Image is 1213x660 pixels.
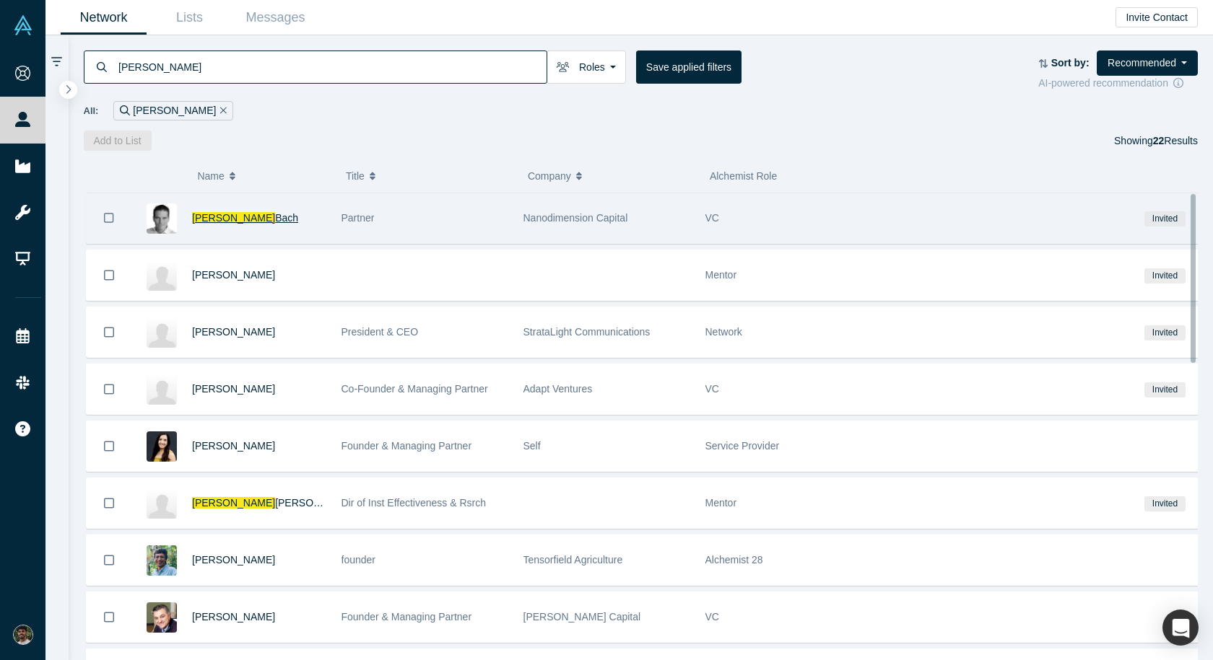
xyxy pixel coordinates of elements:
span: Invited [1144,268,1185,283]
span: Tensorfield Agriculture [523,554,623,566]
span: Invited [1144,382,1185,397]
button: Title [346,161,513,191]
button: Company [528,161,695,191]
span: Partner [342,212,375,224]
span: [PERSON_NAME] Capital [523,611,641,622]
img: Mahir Karuthone's Account [13,625,33,645]
span: VC [705,212,719,224]
span: VC [705,383,719,395]
span: Self [523,440,541,452]
div: [PERSON_NAME] [113,101,233,120]
span: StrataLight Communications [523,326,651,338]
span: Co-Founder & Managing Partner [342,383,488,395]
button: Name [197,161,331,191]
a: [PERSON_NAME] [192,554,275,566]
input: Search by name, title, company, summary, expertise, investment criteria or topics of focus [117,50,547,84]
span: Nanodimension Capital [523,212,628,224]
span: All: [84,104,99,118]
a: [PERSON_NAME][PERSON_NAME] [192,497,358,509]
button: Bookmark [87,193,131,243]
span: Title [346,161,365,191]
span: Results [1153,135,1198,146]
span: Invited [1144,496,1185,511]
span: Alchemist 28 [705,554,763,566]
strong: Sort by: [1051,57,1090,69]
span: Mentor [705,497,737,509]
a: Messages [232,1,318,35]
button: Bookmark [87,535,131,585]
span: Invited [1144,211,1185,226]
span: Name [197,161,224,191]
button: Bookmark [87,250,131,300]
img: Ravi Thadani's Profile Image [147,260,177,291]
span: Invited [1144,325,1185,340]
img: Bobby Yazdani's Profile Image [147,602,177,633]
span: Alchemist Role [710,170,777,182]
button: Bookmark [87,421,131,471]
img: Dani Bach's Profile Image [147,203,177,234]
span: Bach [275,212,298,224]
button: Add to List [84,131,152,151]
div: AI-powered recommendation [1038,76,1198,91]
img: Shri Dodani's Profile Image [147,317,177,348]
span: [PERSON_NAME] [192,497,275,509]
span: VC [705,611,719,622]
a: Network [61,1,147,35]
span: [PERSON_NAME] [192,212,275,224]
img: Sandeep Mirchandani's Profile Image [147,545,177,576]
div: Showing [1114,131,1198,151]
button: Roles [547,50,626,84]
img: Dani Sutliff's Profile Image [147,488,177,519]
span: Network [705,326,742,338]
a: Lists [147,1,232,35]
a: [PERSON_NAME] [192,269,275,281]
button: Bookmark [87,592,131,642]
button: Bookmark [87,364,131,414]
button: Bookmark [87,307,131,357]
button: Bookmark [87,478,131,528]
a: [PERSON_NAME] [192,440,275,452]
span: Service Provider [705,440,780,452]
span: Mentor [705,269,737,281]
a: [PERSON_NAME]Bach [192,212,298,224]
span: Adapt Ventures [523,383,593,395]
button: Remove Filter [216,102,227,119]
span: President & CEO [342,326,419,338]
a: [PERSON_NAME] [192,326,275,338]
span: Founder & Managing Partner [342,611,472,622]
img: Alchemist Vault Logo [13,15,33,35]
a: [PERSON_NAME] [192,383,275,395]
span: [PERSON_NAME] [275,497,358,509]
button: Recommended [1097,50,1198,76]
span: founder [342,554,375,566]
span: Founder & Managing Partner [342,440,472,452]
img: Pooja Teckchandani's Profile Image [147,431,177,462]
span: Dir of Inst Effectiveness & Rsrch [342,497,486,509]
button: Invite Contact [1116,7,1198,27]
a: [PERSON_NAME] [192,611,275,622]
img: Ammar Amdani's Profile Image [147,374,177,405]
button: Save applied filters [636,50,742,84]
span: Company [528,161,571,191]
strong: 22 [1153,135,1165,146]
